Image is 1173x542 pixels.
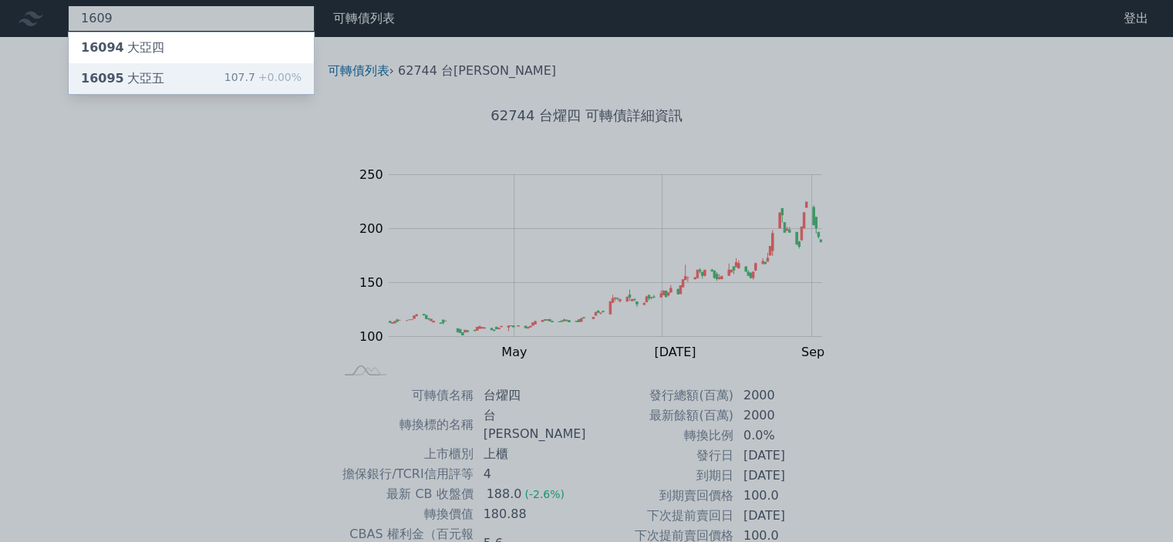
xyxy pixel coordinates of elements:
[69,63,314,94] a: 16095大亞五 107.7+0.00%
[81,39,164,57] div: 大亞四
[224,69,302,88] div: 107.7
[1096,468,1173,542] div: 聊天小工具
[69,32,314,63] a: 16094大亞四
[81,71,124,86] span: 16095
[81,40,124,55] span: 16094
[1096,468,1173,542] iframe: Chat Widget
[255,71,302,83] span: +0.00%
[81,69,164,88] div: 大亞五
